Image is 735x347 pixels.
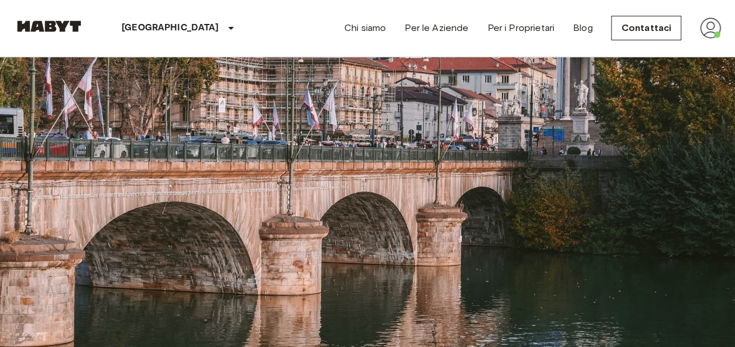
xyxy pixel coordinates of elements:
[573,21,593,35] a: Blog
[611,16,681,40] a: Contattaci
[344,21,386,35] a: Chi siamo
[122,21,219,35] p: [GEOGRAPHIC_DATA]
[700,18,721,39] img: avatar
[14,20,84,32] img: Habyt
[487,21,554,35] a: Per i Proprietari
[405,21,468,35] a: Per le Aziende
